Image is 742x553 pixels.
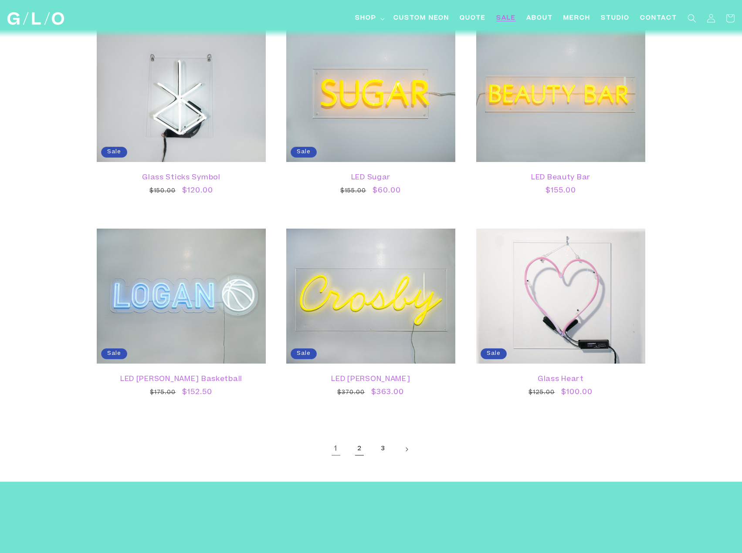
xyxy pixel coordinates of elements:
span: SALE [496,14,516,23]
summary: Shop [350,9,388,28]
a: SALE [491,9,521,28]
a: Page 1 [326,440,346,459]
span: Merch [563,14,590,23]
span: Contact [640,14,677,23]
img: GLO Studio [7,12,64,25]
a: About [521,9,558,28]
span: About [526,14,553,23]
span: Shop [355,14,376,23]
a: LED [PERSON_NAME] Basketball [105,375,257,384]
a: Glass Heart [485,375,637,384]
a: Next page [397,440,416,459]
a: Custom Neon [388,9,454,28]
a: Contact [635,9,682,28]
nav: Pagination [88,440,654,459]
a: Glass Sticks Symbol [105,174,257,182]
a: LED [PERSON_NAME] [295,375,447,384]
a: Studio [596,9,635,28]
span: Quote [460,14,486,23]
a: LED Beauty Bar [485,174,637,182]
iframe: Chat Widget [585,431,742,553]
summary: Search [682,9,701,28]
a: GLO Studio [4,9,68,28]
a: Page 3 [373,440,393,459]
span: Studio [601,14,630,23]
a: Merch [558,9,596,28]
a: Quote [454,9,491,28]
a: LED Sugar [295,174,447,182]
a: Page 2 [350,440,369,459]
span: Custom Neon [393,14,449,23]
